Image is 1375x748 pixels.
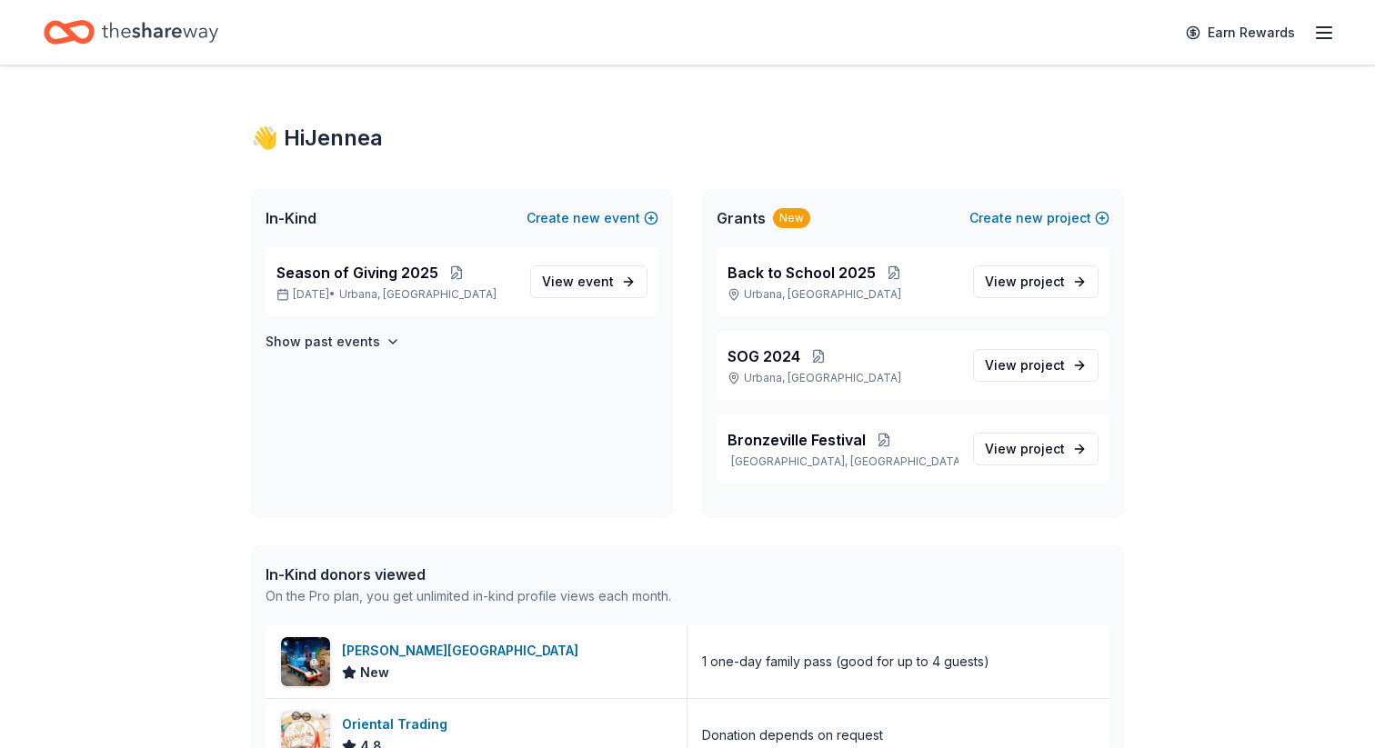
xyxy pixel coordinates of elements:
span: In-Kind [266,207,316,229]
div: [PERSON_NAME][GEOGRAPHIC_DATA] [342,640,586,662]
span: event [577,274,614,289]
span: Season of Giving 2025 [276,262,438,284]
span: Grants [717,207,766,229]
p: [DATE] • [276,287,516,302]
div: Donation depends on request [702,724,883,746]
a: View project [973,349,1099,382]
p: Urbana, [GEOGRAPHIC_DATA] [728,371,958,385]
span: project [1020,441,1065,456]
span: Urbana, [GEOGRAPHIC_DATA] [339,287,497,302]
button: Show past events [266,331,400,353]
p: [GEOGRAPHIC_DATA], [GEOGRAPHIC_DATA] [728,454,958,469]
span: project [1020,274,1065,289]
div: 1 one-day family pass (good for up to 4 guests) [702,651,989,673]
span: View [985,438,1065,460]
img: Image for Kohl Children's Museum [281,637,330,686]
span: SOG 2024 [728,345,800,367]
div: In-Kind donors viewed [266,563,671,585]
a: Home [44,11,218,54]
a: View project [973,433,1099,465]
div: 👋 Hi Jennea [251,124,1124,153]
div: Oriental Trading [342,713,455,735]
span: View [542,271,614,293]
span: Bronzeville Festival [728,429,866,451]
div: On the Pro plan, you get unlimited in-kind profile views each month. [266,585,671,607]
span: View [985,354,1065,376]
button: Createnewevent [527,207,658,229]
span: project [1020,357,1065,373]
a: View project [973,265,1099,298]
a: Earn Rewards [1175,16,1306,49]
span: new [1016,207,1043,229]
button: Createnewproject [969,207,1109,229]
span: View [985,271,1065,293]
a: View event [530,265,647,298]
p: Urbana, [GEOGRAPHIC_DATA] [728,287,958,302]
div: New [773,208,810,228]
h4: Show past events [266,331,380,353]
span: Back to School 2025 [728,262,876,284]
span: new [573,207,600,229]
span: New [360,662,389,683]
